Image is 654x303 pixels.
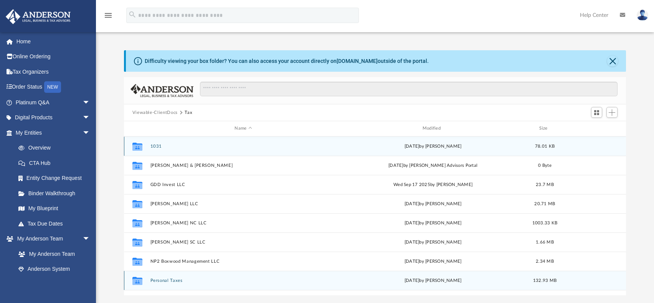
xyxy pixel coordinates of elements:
[534,201,555,206] span: 20.71 MB
[44,81,61,93] div: NEW
[533,278,557,282] span: 132.93 MB
[150,259,336,264] button: NP2 Boxwood Management LLC
[637,10,648,21] img: User Pic
[340,277,526,284] div: [DATE] by [PERSON_NAME]
[11,186,102,201] a: Binder Walkthrough
[150,278,336,283] button: Personal Taxes
[607,56,618,66] button: Close
[150,182,336,187] button: GDD Invest LLC
[11,277,98,292] a: Client Referrals
[104,15,113,20] a: menu
[83,95,98,110] span: arrow_drop_down
[150,221,336,226] button: [PERSON_NAME] NC LLC
[340,181,526,188] div: Wed Sep 17 2025 by [PERSON_NAME]
[150,125,336,132] div: Name
[83,110,98,126] span: arrow_drop_down
[5,125,102,140] a: My Entitiesarrow_drop_down
[200,82,618,96] input: Search files and folders
[5,231,98,247] a: My Anderson Teamarrow_drop_down
[535,144,555,148] span: 78.01 KB
[5,49,102,64] a: Online Ordering
[340,162,526,169] div: [DATE] by [PERSON_NAME] Advisors Portal
[5,110,102,125] a: Digital Productsarrow_drop_down
[132,109,178,116] button: Viewable-ClientDocs
[340,200,526,207] div: [DATE] by [PERSON_NAME]
[5,95,102,110] a: Platinum Q&Aarrow_drop_down
[150,240,336,245] button: [PERSON_NAME] SC LLC
[340,143,526,150] div: [DATE] by [PERSON_NAME]
[150,201,336,206] button: [PERSON_NAME] LLC
[337,58,378,64] a: [DOMAIN_NAME]
[11,262,98,277] a: Anderson System
[536,240,554,244] span: 1.66 MB
[11,246,94,262] a: My Anderson Team
[11,171,102,186] a: Entity Change Request
[5,34,102,49] a: Home
[340,258,526,265] div: [DATE] by [PERSON_NAME]
[529,125,560,132] div: Size
[185,109,192,116] button: Tax
[538,163,552,167] span: 0 Byte
[83,231,98,247] span: arrow_drop_down
[11,216,102,231] a: Tax Due Dates
[124,137,626,295] div: grid
[340,219,526,226] div: [DATE] by [PERSON_NAME]
[11,140,102,156] a: Overview
[5,64,102,79] a: Tax Organizers
[536,182,554,186] span: 23.7 MB
[104,11,113,20] i: menu
[145,57,429,65] div: Difficulty viewing your box folder? You can also access your account directly on outside of the p...
[150,163,336,168] button: [PERSON_NAME] & [PERSON_NAME]
[532,221,557,225] span: 1003.33 KB
[340,239,526,245] div: [DATE] by [PERSON_NAME]
[536,259,554,263] span: 2.34 MB
[150,144,336,149] button: 1031
[83,125,98,141] span: arrow_drop_down
[606,107,618,118] button: Add
[563,125,617,132] div: id
[128,10,137,19] i: search
[127,125,146,132] div: id
[340,125,526,132] div: Modified
[5,79,102,95] a: Order StatusNEW
[3,9,73,24] img: Anderson Advisors Platinum Portal
[591,107,603,118] button: Switch to Grid View
[11,155,102,171] a: CTA Hub
[11,201,98,216] a: My Blueprint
